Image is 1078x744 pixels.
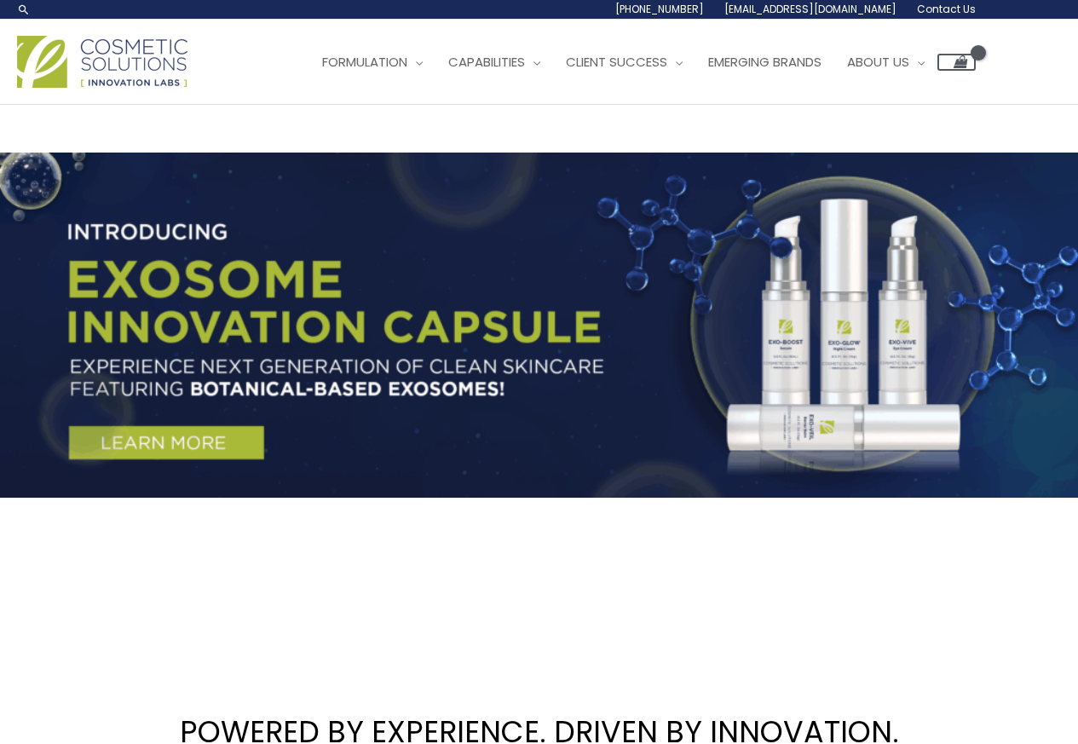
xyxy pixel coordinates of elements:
span: Contact Us [917,2,976,16]
span: Formulation [322,53,407,71]
a: Emerging Brands [695,37,834,88]
a: Search icon link [17,3,31,16]
nav: Site Navigation [297,37,976,88]
span: Capabilities [448,53,525,71]
a: View Shopping Cart, empty [937,54,976,71]
a: Capabilities [435,37,553,88]
a: About Us [834,37,937,88]
img: Cosmetic Solutions Logo [17,36,187,88]
a: Formulation [309,37,435,88]
span: Client Success [566,53,667,71]
span: About Us [847,53,909,71]
span: Emerging Brands [708,53,821,71]
a: Client Success [553,37,695,88]
span: [PHONE_NUMBER] [615,2,704,16]
span: [EMAIL_ADDRESS][DOMAIN_NAME] [724,2,896,16]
